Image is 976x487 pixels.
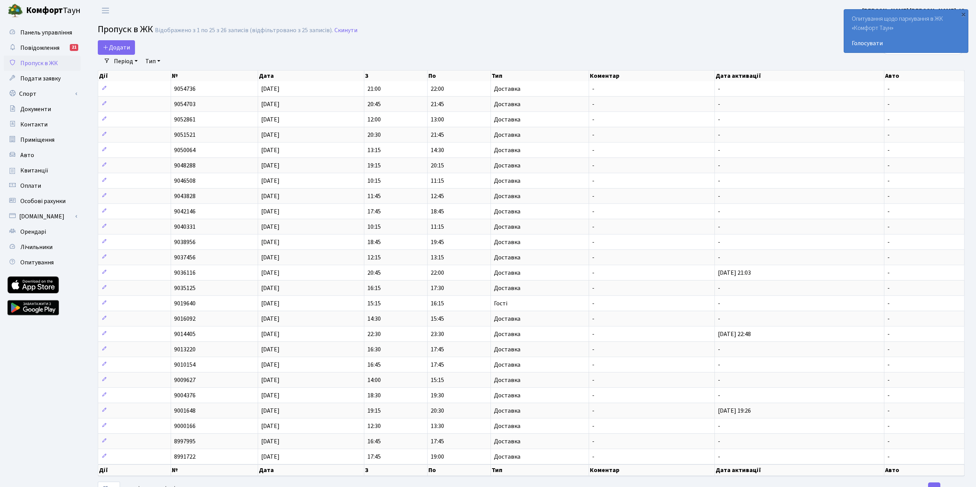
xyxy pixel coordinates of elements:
[718,422,720,430] span: -
[174,161,196,170] span: 9048288
[174,207,196,216] span: 9042146
[494,116,520,123] span: Доставка
[334,27,357,34] a: Скинути
[718,131,720,139] span: -
[261,330,280,338] span: [DATE]
[8,3,23,18] img: logo.png
[20,105,51,113] span: Документи
[261,192,280,200] span: [DATE]
[592,391,594,400] span: -
[494,270,520,276] span: Доставка
[718,299,720,308] span: -
[174,361,196,369] span: 9010154
[718,115,720,124] span: -
[494,331,520,337] span: Доставка
[592,161,594,170] span: -
[592,131,594,139] span: -
[20,197,66,205] span: Особові рахунки
[261,437,280,446] span: [DATE]
[174,345,196,354] span: 9013220
[367,376,381,384] span: 14:00
[589,71,715,81] th: Коментар
[431,269,444,277] span: 22:00
[592,192,594,200] span: -
[20,44,59,52] span: Повідомлення
[887,192,890,200] span: -
[171,71,258,81] th: №
[494,377,520,383] span: Доставка
[4,71,81,86] a: Подати заявку
[98,40,135,55] a: Додати
[111,55,141,68] a: Період
[258,71,364,81] th: Дата
[494,208,520,215] span: Доставка
[431,284,444,292] span: 17:30
[20,74,61,83] span: Подати заявку
[261,299,280,308] span: [DATE]
[494,147,520,153] span: Доставка
[4,117,81,132] a: Контакти
[367,315,381,323] span: 14:30
[20,59,58,67] span: Пропуск в ЖК
[431,299,444,308] span: 16:15
[494,300,507,307] span: Гості
[174,238,196,246] span: 9038956
[261,315,280,323] span: [DATE]
[592,253,594,262] span: -
[592,115,594,124] span: -
[261,100,280,108] span: [DATE]
[887,100,890,108] span: -
[431,85,444,93] span: 22:00
[174,269,196,277] span: 9036116
[718,407,751,415] span: [DATE] 19:26
[887,269,890,277] span: -
[364,464,428,476] th: З
[592,299,594,308] span: -
[174,115,196,124] span: 9052861
[98,23,153,36] span: Пропуск в ЖК
[431,437,444,446] span: 17:45
[4,193,81,209] a: Особові рахунки
[592,437,594,446] span: -
[494,101,520,107] span: Доставка
[174,131,196,139] span: 9051521
[367,192,381,200] span: 11:45
[431,238,444,246] span: 19:45
[715,71,884,81] th: Дата активації
[4,163,81,178] a: Квитанції
[718,161,720,170] span: -
[887,376,890,384] span: -
[261,238,280,246] span: [DATE]
[174,391,196,400] span: 9004376
[592,177,594,185] span: -
[174,407,196,415] span: 9001648
[367,453,381,461] span: 17:45
[887,115,890,124] span: -
[431,192,444,200] span: 12:45
[592,238,594,246] span: -
[887,437,890,446] span: -
[494,224,520,230] span: Доставка
[367,437,381,446] span: 16:45
[174,376,196,384] span: 9009627
[887,361,890,369] span: -
[431,422,444,430] span: 13:30
[20,28,72,37] span: Панель управління
[4,86,81,102] a: Спорт
[4,178,81,193] a: Оплати
[367,223,381,231] span: 10:15
[4,209,81,224] a: [DOMAIN_NAME]
[261,453,280,461] span: [DATE]
[862,7,967,15] b: [PERSON_NAME] [PERSON_NAME]. Ю.
[431,361,444,369] span: 17:45
[20,182,41,190] span: Оплати
[887,238,890,246] span: -
[494,408,520,414] span: Доставка
[887,453,890,461] span: -
[261,161,280,170] span: [DATE]
[367,115,381,124] span: 12:00
[367,85,381,93] span: 21:00
[431,345,444,354] span: 17:45
[887,345,890,354] span: -
[960,10,967,18] div: ×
